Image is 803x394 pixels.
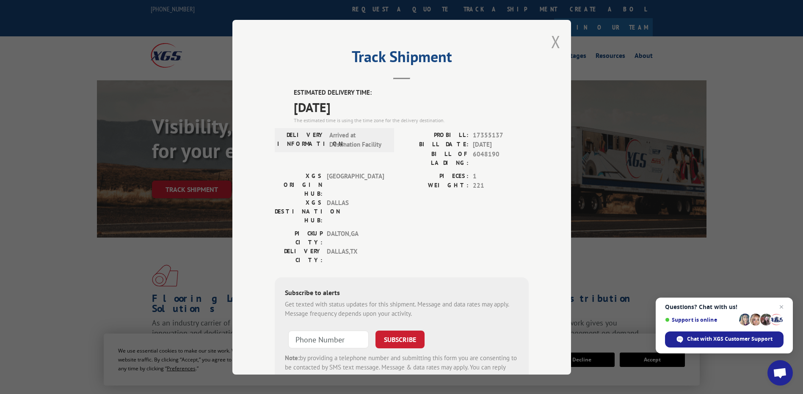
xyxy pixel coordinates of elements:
span: DALLAS [327,198,384,224]
span: [DATE] [294,97,529,116]
span: [DATE] [473,140,529,150]
label: BILL OF LADING: [402,149,469,167]
label: DELIVERY CITY: [275,246,323,264]
span: DALLAS , TX [327,246,384,264]
span: Close chat [776,302,786,312]
div: by providing a telephone number and submitting this form you are consenting to be contacted by SM... [285,353,519,382]
span: 1 [473,171,529,181]
div: Get texted with status updates for this shipment. Message and data rates may apply. Message frequ... [285,299,519,318]
span: 17355137 [473,130,529,140]
button: Close modal [551,30,560,53]
span: Support is online [665,317,736,323]
input: Phone Number [288,330,369,348]
label: WEIGHT: [402,181,469,191]
span: Chat with XGS Customer Support [687,335,773,343]
strong: Note: [285,353,300,361]
div: Open chat [767,360,793,386]
div: Chat with XGS Customer Support [665,331,784,347]
label: PROBILL: [402,130,469,140]
button: SUBSCRIBE [375,330,425,348]
label: XGS ORIGIN HUB: [275,171,323,198]
div: Subscribe to alerts [285,287,519,299]
span: DALTON , GA [327,229,384,246]
h2: Track Shipment [275,51,529,67]
label: ESTIMATED DELIVERY TIME: [294,88,529,98]
span: 6048190 [473,149,529,167]
label: XGS DESTINATION HUB: [275,198,323,224]
label: PIECES: [402,171,469,181]
span: [GEOGRAPHIC_DATA] [327,171,384,198]
div: The estimated time is using the time zone for the delivery destination. [294,116,529,124]
label: PICKUP CITY: [275,229,323,246]
span: Arrived at Destination Facility [329,130,386,149]
label: DELIVERY INFORMATION: [277,130,325,149]
label: BILL DATE: [402,140,469,150]
span: Questions? Chat with us! [665,304,784,310]
span: 221 [473,181,529,191]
